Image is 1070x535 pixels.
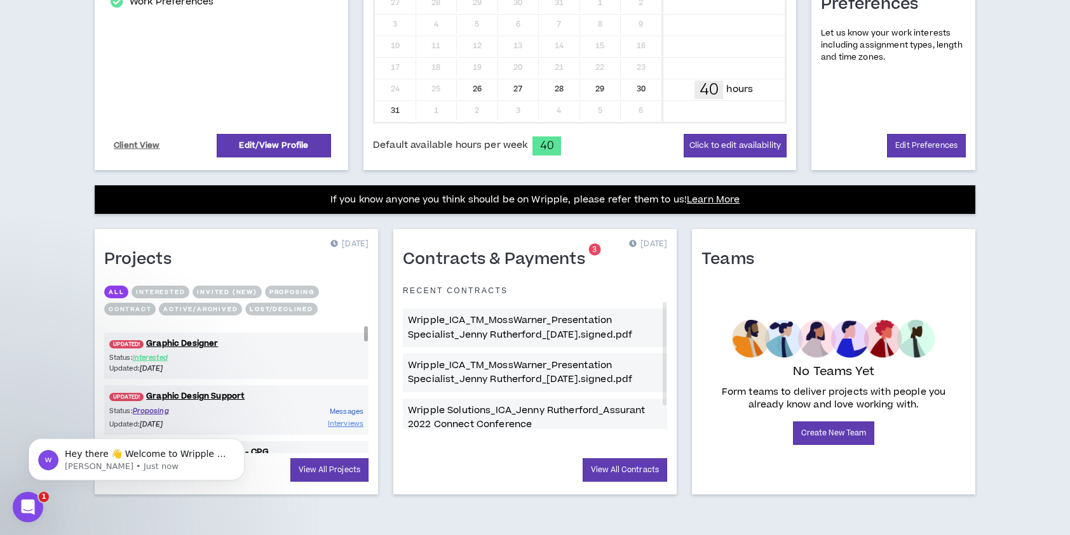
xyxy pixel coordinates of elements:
[104,303,156,315] button: Contract
[629,238,667,251] p: [DATE]
[687,193,740,206] a: Learn More
[726,83,753,96] p: hours
[109,406,236,416] p: Status:
[373,138,527,152] span: Default available hours per week
[592,244,597,255] span: 3
[109,393,144,401] span: UPDATED!
[403,286,508,296] p: Recent Contracts
[104,338,369,350] a: UPDATED!Graphic Designer
[707,386,961,411] p: Form teams to deliver projects with people you already know and love working with.
[701,249,764,270] h1: Teams
[109,352,236,363] p: Status:
[328,419,363,428] span: Interviews
[104,249,181,270] h1: Projects
[159,303,242,315] button: Active/Archived
[330,192,740,208] p: If you know anyone you think should be on Wripple, please refer them to us!
[821,27,966,64] p: Let us know your work interests including assignment types, length and time zones.
[330,407,363,416] span: Messages
[217,134,331,157] a: Edit/View Profile
[403,353,667,392] a: Wripple_ICA_TM_MossWarner_Presentation Specialist_Jenny Rutherford_[DATE].signed.pdf
[887,134,966,157] a: Edit Preferences
[793,363,874,381] p: No Teams Yet
[588,244,600,256] sup: 3
[140,364,163,373] i: [DATE]
[403,308,667,347] a: Wripple_ICA_TM_MossWarner_Presentation Specialist_Jenny Rutherford_[DATE].signed.pdf
[109,363,236,374] p: Updated:
[133,353,168,362] span: Interested
[328,418,363,430] a: Interviews
[408,359,662,387] p: Wripple_ICA_TM_MossWarner_Presentation Specialist_Jenny Rutherford_[DATE].signed.pdf
[290,458,369,482] a: View All Projects
[684,134,787,157] button: Click to edit availability
[245,303,317,315] button: Lost/Declined
[112,135,162,157] a: Client View
[132,286,189,298] button: Interested
[330,238,369,251] p: [DATE]
[408,404,662,446] p: Wripple Solutions_ICA_Jenny Rutherford_Assurant 2022 Connect Conference Project_T&M_[DATE]_SIGNED...
[408,314,662,342] p: Wripple_ICA_TM_MossWarner_Presentation Specialist_Jenny Rutherford_[DATE].signed.pdf
[193,286,261,298] button: Invited (new)
[330,406,363,418] a: Messages
[732,320,935,358] img: empty
[109,340,144,348] span: UPDATED!
[583,458,667,482] a: View All Contracts
[403,399,667,451] a: Wripple Solutions_ICA_Jenny Rutherford_Assurant 2022 Connect Conference Project_T&M_[DATE]_SIGNED...
[403,249,595,270] h1: Contracts & Payments
[10,412,264,501] iframe: Intercom notifications message
[13,492,43,522] iframe: Intercom live chat
[793,421,875,445] a: Create New Team
[39,492,49,502] span: 1
[133,406,169,416] span: Proposing
[265,286,319,298] button: Proposing
[104,390,369,402] a: UPDATED!Graphic Design Support
[104,286,128,298] button: All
